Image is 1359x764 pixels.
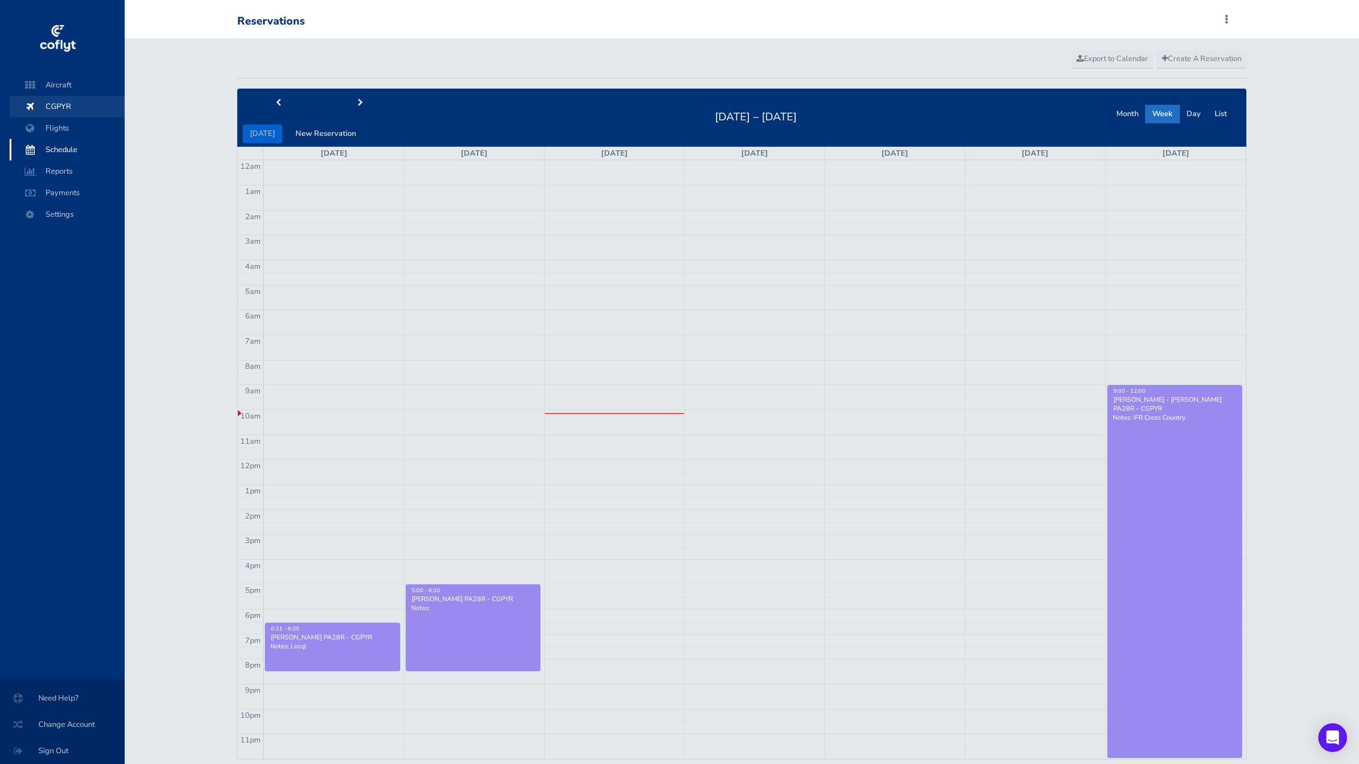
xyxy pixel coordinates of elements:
span: 10am [240,411,261,422]
span: 1am [245,186,261,197]
div: [PERSON_NAME] - [PERSON_NAME] PA28R - CGPYR [1113,395,1237,413]
button: prev [237,94,320,113]
button: next [319,94,402,113]
a: Create A Reservation [1156,50,1247,68]
span: 3am [245,236,261,247]
p: Notes: IFR Cross Country [1113,413,1237,422]
span: 12pm [240,460,261,471]
span: 10pm [240,710,261,721]
a: [DATE] [321,148,348,159]
span: 1pm [245,486,261,496]
span: 9pm [245,685,261,696]
span: Change Account [14,714,110,735]
span: 4am [245,261,261,272]
span: 11pm [240,735,261,745]
span: Sign Out [14,740,110,762]
span: Payments [22,182,113,204]
span: Aircraft [22,74,113,96]
span: 9am [245,386,261,396]
h2: [DATE] – [DATE] [708,107,804,124]
a: [DATE] [461,148,488,159]
span: 12am [240,161,261,172]
a: [DATE] [741,148,768,159]
button: New Reservation [288,125,363,143]
div: Reservations [237,15,305,28]
span: 8pm [245,660,261,671]
span: 8am [245,361,261,372]
a: [DATE] [1162,148,1189,159]
span: 4pm [245,560,261,571]
p: Notes: Locql [270,642,394,651]
span: 9:00 - 12:00 [1113,387,1146,395]
span: 6am [245,311,261,322]
button: Week [1145,105,1180,123]
img: coflyt logo [38,21,77,57]
span: 6:31 - 8:30 [271,625,300,632]
span: Settings [22,204,113,225]
span: Reports [22,160,113,182]
span: 5:00 - 8:30 [412,587,440,594]
span: 11am [240,436,261,447]
p: Notes: [411,604,535,613]
span: Flights [22,117,113,139]
div: [PERSON_NAME] PA28R - CGPYR [270,633,394,642]
span: 5am [245,286,261,297]
a: [DATE] [601,148,628,159]
button: [DATE] [243,125,282,143]
span: 7pm [245,635,261,646]
span: 7am [245,336,261,347]
span: Need Help? [14,687,110,709]
span: Schedule [22,139,113,160]
span: 3pm [245,535,261,546]
button: Day [1179,105,1208,123]
button: List [1207,105,1234,123]
div: [PERSON_NAME] PA28R - CGPYR [411,595,535,604]
span: CGPYR [22,96,113,117]
a: Export to Calendar [1071,50,1153,68]
span: 2pm [245,511,261,522]
a: [DATE] [1022,148,1049,159]
span: 5pm [245,585,261,596]
span: 6pm [245,610,261,621]
a: [DATE] [881,148,908,159]
button: Month [1109,105,1146,123]
span: 2am [245,211,261,222]
div: Open Intercom Messenger [1318,723,1347,752]
span: Export to Calendar [1077,53,1148,64]
span: Create A Reservation [1162,53,1242,64]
